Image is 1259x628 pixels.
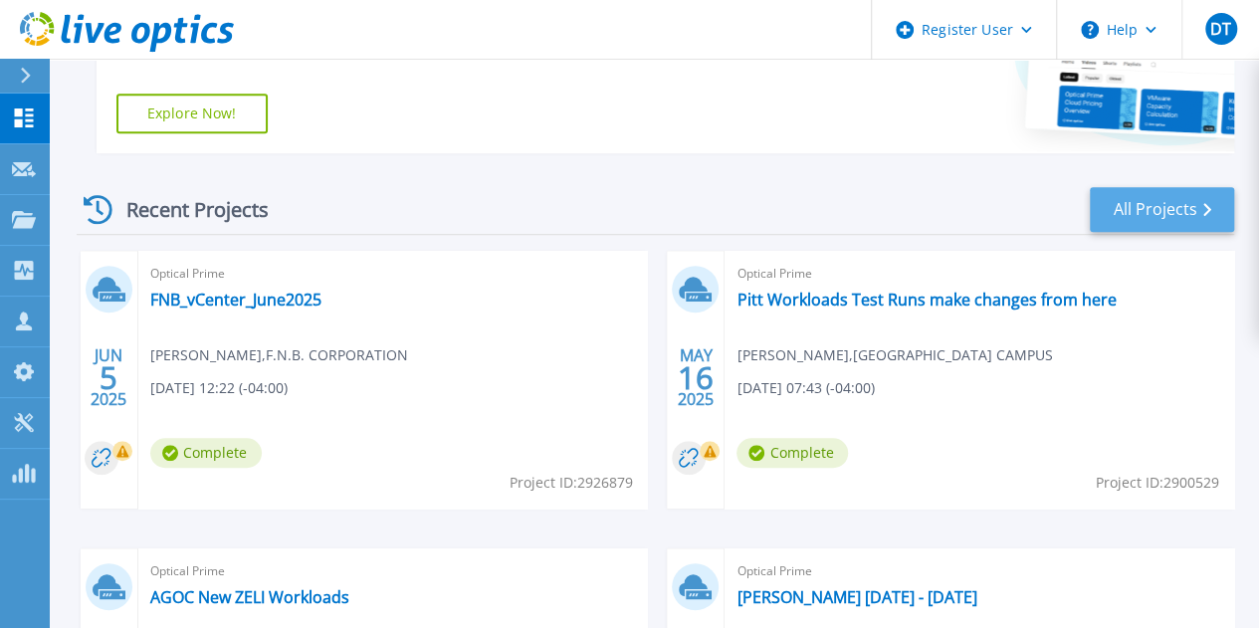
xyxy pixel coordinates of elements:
span: [DATE] 07:43 (-04:00) [736,377,874,399]
a: All Projects [1090,187,1234,232]
span: Complete [150,438,262,468]
span: Optical Prime [736,560,1222,582]
span: Project ID: 2900529 [1096,472,1219,494]
span: [PERSON_NAME] , [GEOGRAPHIC_DATA] CAMPUS [736,344,1052,366]
span: Complete [736,438,848,468]
span: 16 [678,369,714,386]
a: Explore Now! [116,94,268,133]
a: AGOC New ZELI Workloads [150,587,349,607]
span: [PERSON_NAME] , F.N.B. CORPORATION [150,344,408,366]
span: Project ID: 2926879 [509,472,632,494]
div: JUN 2025 [90,341,127,414]
span: Optical Prime [150,263,636,285]
a: Pitt Workloads Test Runs make changes from here [736,290,1116,310]
span: Optical Prime [150,560,636,582]
a: [PERSON_NAME] [DATE] - [DATE] [736,587,976,607]
div: Recent Projects [77,185,296,234]
span: Optical Prime [736,263,1222,285]
a: FNB_vCenter_June2025 [150,290,321,310]
span: DT [1210,21,1231,37]
span: [DATE] 12:22 (-04:00) [150,377,288,399]
div: MAY 2025 [677,341,715,414]
span: 5 [100,369,117,386]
